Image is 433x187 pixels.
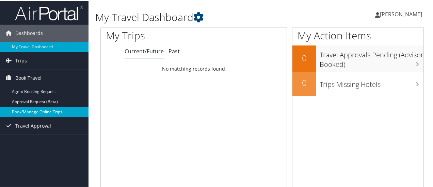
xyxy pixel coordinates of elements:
[320,46,423,69] h3: Travel Approvals Pending (Advisor Booked)
[15,52,27,69] span: Trips
[292,52,316,63] h2: 0
[101,62,287,74] td: No matching records found
[292,76,316,88] h2: 0
[106,28,204,42] h1: My Trips
[15,4,83,20] img: airportal-logo.png
[380,10,422,17] span: [PERSON_NAME]
[292,28,423,42] h1: My Action Items
[292,71,423,95] a: 0Trips Missing Hotels
[15,69,42,86] span: Book Travel
[292,45,423,71] a: 0Travel Approvals Pending (Advisor Booked)
[15,24,43,41] span: Dashboards
[15,117,51,134] span: Travel Approval
[169,47,180,54] a: Past
[95,10,318,24] h1: My Travel Dashboard
[375,3,429,24] a: [PERSON_NAME]
[320,76,423,89] h3: Trips Missing Hotels
[125,47,164,54] a: Current/Future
